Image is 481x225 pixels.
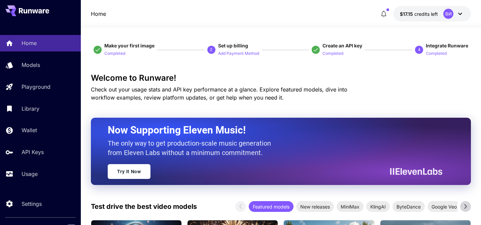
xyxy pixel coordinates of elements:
[22,170,38,178] p: Usage
[22,83,50,91] p: Playground
[22,39,37,47] p: Home
[296,201,334,212] div: New releases
[218,50,259,57] p: Add Payment Method
[296,203,334,210] span: New releases
[426,49,447,57] button: Completed
[91,73,471,83] h3: Welcome to Runware!
[104,49,125,57] button: Completed
[108,124,438,137] h2: Now Supporting Eleven Music!
[427,201,461,212] div: Google Veo
[91,86,347,101] span: Check out your usage stats and API key performance at a glance. Explore featured models, dive int...
[337,203,364,210] span: MiniMax
[443,9,453,19] div: ВИ
[322,43,362,48] span: Create an API key
[366,203,390,210] span: KlingAI
[427,203,461,210] span: Google Veo
[91,10,106,18] a: Home
[414,11,438,17] span: credits left
[22,200,42,208] p: Settings
[22,105,39,113] p: Library
[426,50,447,57] p: Completed
[426,43,468,48] span: Integrate Runware
[91,201,197,212] p: Test drive the best video models
[418,47,420,53] p: 4
[22,126,37,134] p: Wallet
[322,50,343,57] p: Completed
[104,50,125,57] p: Completed
[400,11,414,17] span: $17.15
[104,43,154,48] span: Make your first image
[108,164,150,179] a: Try It Now
[210,47,212,53] p: 2
[249,201,294,212] div: Featured models
[22,61,40,69] p: Models
[322,49,343,57] button: Completed
[392,203,425,210] span: ByteDance
[392,201,425,212] div: ByteDance
[108,139,276,157] p: The only way to get production-scale music generation from Eleven Labs without a minimum commitment.
[218,43,248,48] span: Set up billing
[366,201,390,212] div: KlingAI
[22,148,44,156] p: API Keys
[91,10,106,18] nav: breadcrumb
[337,201,364,212] div: MiniMax
[218,49,259,57] button: Add Payment Method
[393,6,471,22] button: $17.14925ВИ
[400,10,438,17] div: $17.14925
[249,203,294,210] span: Featured models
